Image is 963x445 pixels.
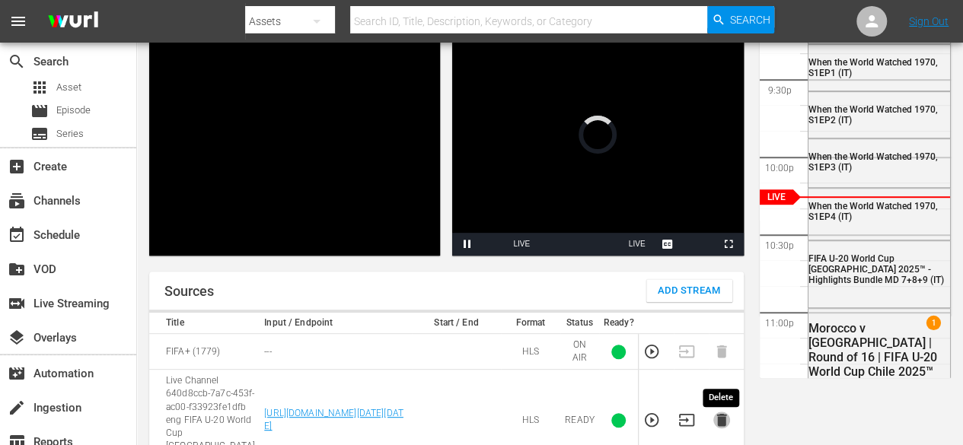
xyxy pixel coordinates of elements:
[30,102,49,120] span: Episode
[808,151,938,173] span: When the World Watched 1970, S1EP3 (IT)
[149,14,440,256] div: Video Player
[513,233,530,256] div: LIVE
[808,201,938,222] span: When the World Watched 1970, S1EP4 (IT)
[8,364,26,383] span: Automation
[629,240,646,248] span: LIVE
[678,412,695,428] button: Transition
[501,313,560,334] th: Format
[8,294,26,313] span: Live Streaming
[30,78,49,97] span: Asset
[560,334,599,370] td: ON AIR
[9,12,27,30] span: menu
[8,52,26,71] span: Search
[643,343,660,360] button: Preview Stream
[926,315,941,329] span: 1
[56,80,81,95] span: Asset
[808,321,947,393] div: Morocco v [GEOGRAPHIC_DATA] | Round of 16 | FIFA U-20 World Cup Chile 2025™ (IT)
[652,233,683,256] button: Captions
[30,125,49,143] span: Series
[149,334,260,370] td: FIFA+ (1779)
[8,329,26,347] span: Overlays
[683,233,713,256] button: Picture-in-Picture
[560,313,599,334] th: Status
[56,103,91,118] span: Episode
[149,313,260,334] th: Title
[646,279,732,302] button: Add Stream
[452,14,743,256] div: Video Player
[707,6,774,33] button: Search
[260,334,412,370] td: ---
[264,408,403,431] a: [URL][DOMAIN_NAME][DATE][DATE]
[808,104,938,126] span: When the World Watched 1970, S1EP2 (IT)
[8,192,26,210] span: Channels
[622,233,652,256] button: Seek to live, currently playing live
[501,334,560,370] td: HLS
[412,313,501,334] th: Start / End
[909,15,949,27] a: Sign Out
[730,6,770,33] span: Search
[8,399,26,417] span: Ingestion
[808,57,938,78] span: When the World Watched 1970, S1EP1 (IT)
[643,412,660,428] button: Preview Stream
[8,226,26,244] span: Schedule
[808,253,944,285] span: FIFA U-20 World Cup [GEOGRAPHIC_DATA] 2025™ - Highlights Bundle MD 7+8+9 (IT)
[37,4,110,40] img: ans4CAIJ8jUAAAAAAAAAAAAAAAAAAAAAAAAgQb4GAAAAAAAAAAAAAAAAAAAAAAAAJMjXAAAAAAAAAAAAAAAAAAAAAAAAgAT5G...
[56,126,84,141] span: Series
[8,157,26,176] span: Create
[658,282,721,300] span: Add Stream
[452,233,483,256] button: Pause
[713,233,744,256] button: Fullscreen
[599,313,639,334] th: Ready?
[260,313,412,334] th: Input / Endpoint
[164,284,214,299] h1: Sources
[8,260,26,278] span: VOD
